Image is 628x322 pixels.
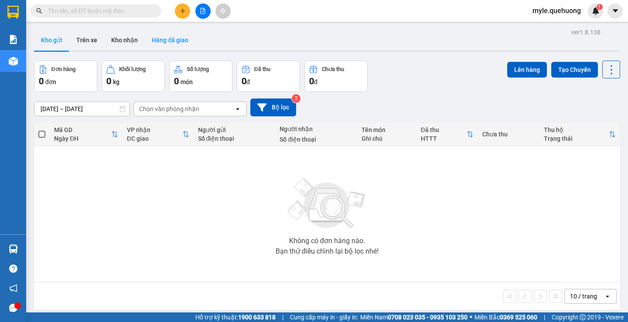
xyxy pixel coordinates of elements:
span: | [282,312,283,322]
th: Toggle SortBy [539,123,620,146]
div: Trạng thái [544,135,609,142]
span: message [9,304,17,312]
span: 0 [174,76,179,86]
button: Kho gửi [34,30,69,51]
span: search [36,8,42,14]
span: kg [113,78,119,85]
strong: 1900 633 818 [238,314,276,321]
div: Người nhận [280,125,353,132]
span: 0 [106,76,111,86]
div: Số điện thoại [280,136,353,143]
div: Thu hộ [544,126,609,133]
span: Cung cấp máy in - giấy in: [290,312,358,322]
div: 10 / trang [570,292,597,301]
span: đ [314,78,317,85]
input: Tìm tên, số ĐT hoặc mã đơn [48,6,151,16]
div: Chọn văn phòng nhận [139,105,199,113]
div: Người gửi [198,126,271,133]
img: solution-icon [9,35,18,44]
img: warehouse-icon [9,244,18,254]
span: copyright [580,314,586,320]
div: Đơn hàng [51,66,75,72]
span: món [181,78,193,85]
span: 1 [598,4,601,10]
svg: open [234,105,241,112]
div: HTTT [421,135,467,142]
button: plus [175,3,190,19]
button: Chưa thu0đ [304,61,368,92]
span: Miền Nam [360,312,468,322]
span: đơn [45,78,56,85]
button: Đơn hàng0đơn [34,61,97,92]
sup: 1 [597,4,603,10]
button: Trên xe [69,30,104,51]
div: ĐC giao [127,135,182,142]
img: warehouse-icon [9,57,18,66]
button: Hàng đã giao [145,30,195,51]
strong: 0708 023 035 - 0935 103 250 [388,314,468,321]
img: icon-new-feature [592,7,600,15]
div: ver 1.8.138 [571,27,601,37]
div: Tên món [362,126,412,133]
th: Toggle SortBy [416,123,478,146]
div: Đã thu [254,66,270,72]
span: 0 [242,76,246,86]
sup: 2 [292,94,300,103]
img: svg+xml;base64,PHN2ZyBjbGFzcz0ibGlzdC1wbHVnX19zdmciIHhtbG5zPSJodHRwOi8vd3d3LnczLm9yZy8yMDAwL3N2Zy... [283,173,371,234]
svg: open [604,293,611,300]
div: Chưa thu [482,131,535,138]
button: file-add [195,3,211,19]
button: Kho nhận [104,30,145,51]
div: Không có đơn hàng nào. [289,237,365,244]
button: caret-down [608,3,623,19]
th: Toggle SortBy [50,123,123,146]
span: 0 [309,76,314,86]
span: đ [246,78,250,85]
th: Toggle SortBy [123,123,194,146]
div: Đã thu [421,126,467,133]
button: aim [215,3,231,19]
span: myle.quehuong [526,5,588,16]
div: Chưa thu [322,66,344,72]
span: aim [220,8,226,14]
button: Số lượng0món [169,61,232,92]
div: VP nhận [127,126,182,133]
span: file-add [200,8,206,14]
span: | [544,312,545,322]
span: caret-down [611,7,619,15]
div: Ngày ĐH [54,135,111,142]
button: Lên hàng [507,62,547,78]
img: logo-vxr [7,6,19,19]
strong: 0369 525 060 [500,314,537,321]
div: Mã GD [54,126,111,133]
input: Select a date range. [34,102,130,116]
span: ⚪️ [470,315,472,319]
span: 0 [39,76,44,86]
div: Khối lượng [119,66,146,72]
span: Hỗ trợ kỹ thuật: [195,312,276,322]
span: question-circle [9,264,17,273]
span: notification [9,284,17,292]
div: Số điện thoại [198,135,271,142]
button: Khối lượng0kg [102,61,165,92]
button: Bộ lọc [250,98,296,116]
span: Miền Bắc [474,312,537,322]
button: Đã thu0đ [237,61,300,92]
span: plus [180,8,186,14]
div: Số lượng [187,66,209,72]
div: Ghi chú [362,135,412,142]
div: Bạn thử điều chỉnh lại bộ lọc nhé! [276,248,379,255]
button: Tạo Chuyến [551,62,598,78]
